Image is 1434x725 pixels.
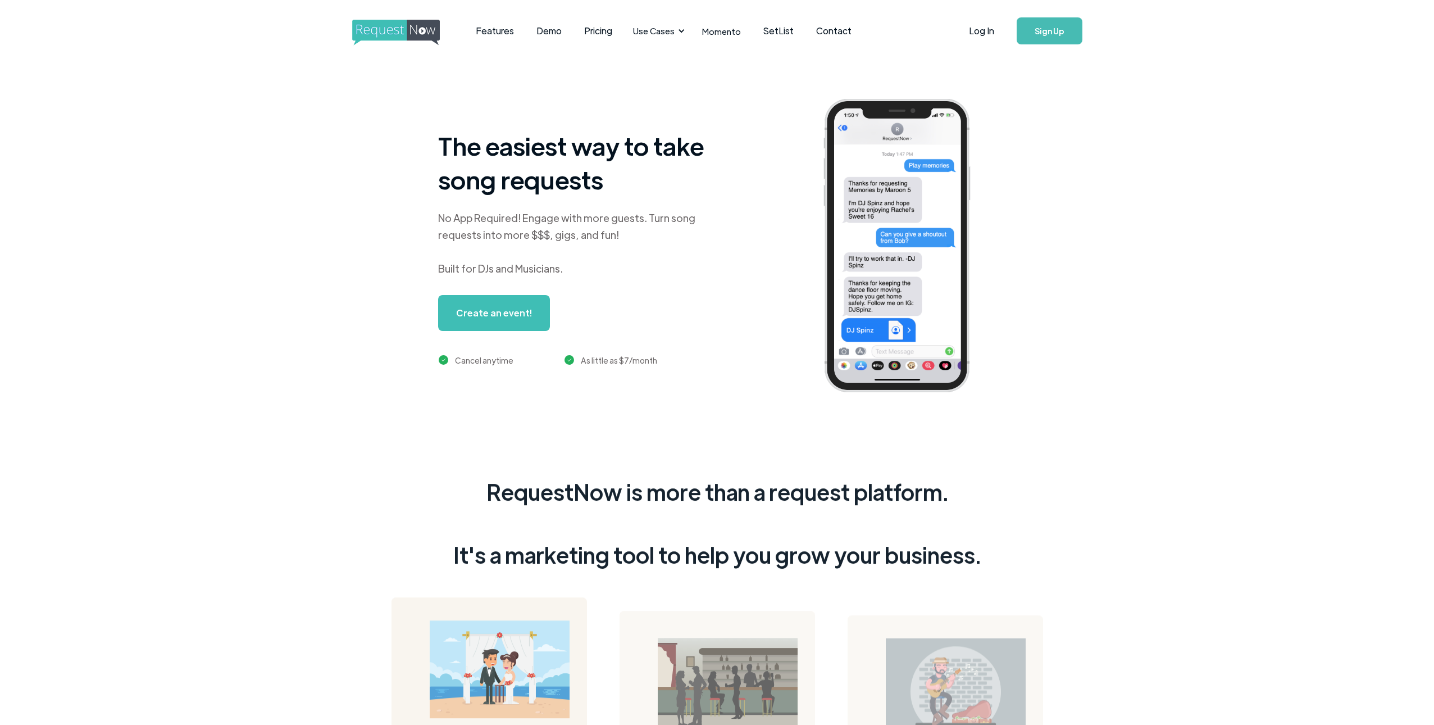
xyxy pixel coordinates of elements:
a: Log In [958,11,1005,51]
a: Pricing [573,13,623,48]
a: Demo [525,13,573,48]
a: home [352,20,436,42]
div: Use Cases [633,25,675,37]
img: green checkmark [565,355,574,365]
div: As little as $7/month [581,354,657,367]
img: green checkmark [439,355,448,365]
img: requestnow logo [352,20,461,46]
img: wedding on a beach [430,620,570,719]
div: RequestNow is more than a request platform. It's a marketing tool to help you grow your business. [453,476,981,570]
h1: The easiest way to take song requests [438,129,719,196]
img: iphone screenshot [811,91,1000,404]
a: Contact [805,13,863,48]
a: Sign Up [1017,17,1082,44]
a: SetList [752,13,805,48]
div: No App Required! Engage with more guests. Turn song requests into more $$$, gigs, and fun! Built ... [438,210,719,277]
div: Cancel anytime [455,354,513,367]
a: Features [465,13,525,48]
div: Use Cases [626,13,688,48]
a: Momento [691,15,752,48]
a: Create an event! [438,295,550,331]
